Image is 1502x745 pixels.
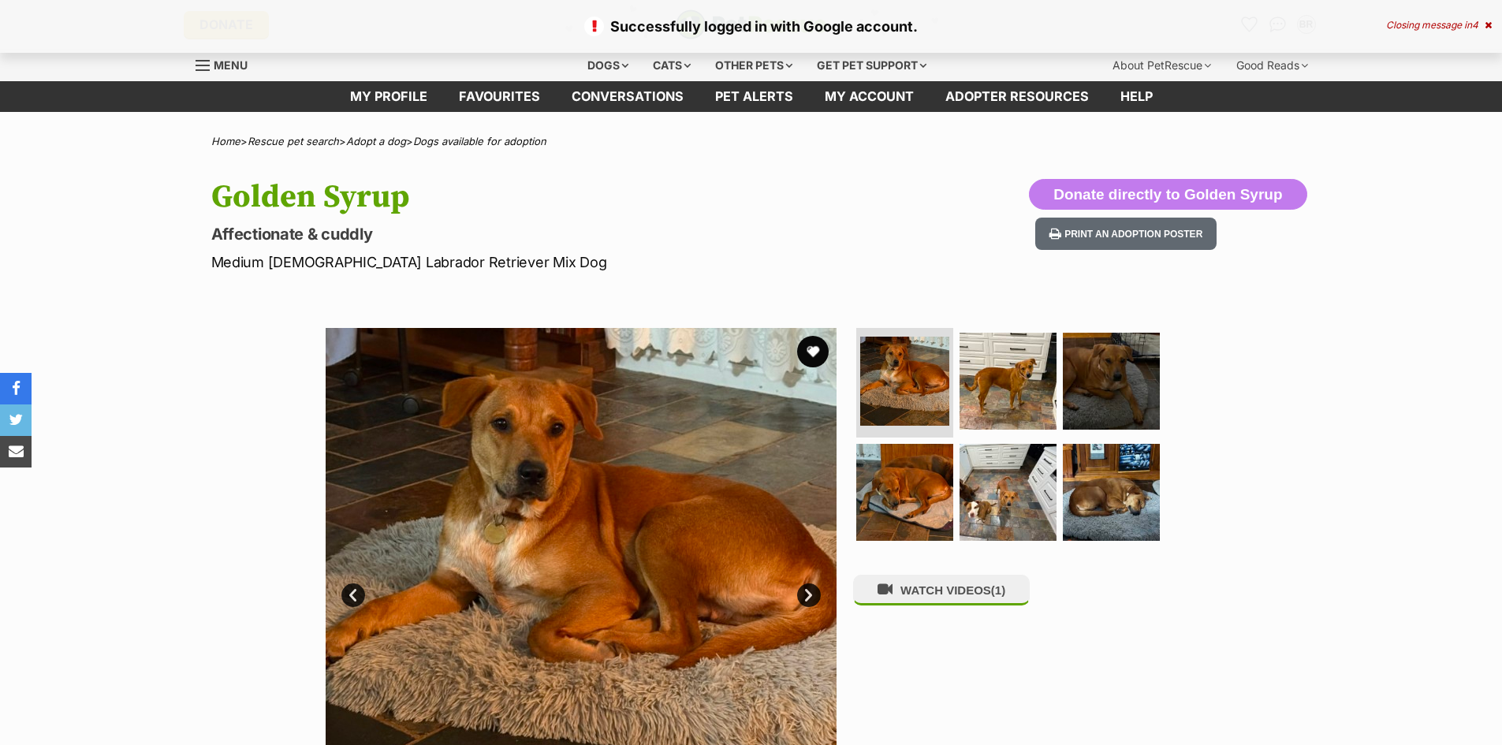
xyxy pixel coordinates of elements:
img: Photo of Golden Syrup [856,444,953,541]
span: Menu [214,58,248,72]
div: Dogs [576,50,639,81]
button: WATCH VIDEOS(1) [853,575,1030,605]
p: Affectionate & cuddly [211,223,878,245]
a: My account [809,81,930,112]
img: Photo of Golden Syrup [960,444,1057,541]
a: Dogs available for adoption [413,135,546,147]
p: Medium [DEMOGRAPHIC_DATA] Labrador Retriever Mix Dog [211,251,878,273]
button: Donate directly to Golden Syrup [1029,179,1306,210]
a: Next [797,583,821,607]
a: Pet alerts [699,81,809,112]
span: (1) [991,583,1005,597]
a: Menu [196,50,259,78]
img: Photo of Golden Syrup [1063,444,1160,541]
div: Good Reads [1225,50,1319,81]
img: Photo of Golden Syrup [860,337,949,426]
a: Adopter resources [930,81,1105,112]
button: Print an adoption poster [1035,218,1217,250]
div: Closing message in [1386,20,1492,31]
button: favourite [797,336,829,367]
a: conversations [556,81,699,112]
div: > > > [172,136,1331,147]
div: About PetRescue [1101,50,1222,81]
div: Get pet support [806,50,937,81]
a: Prev [341,583,365,607]
img: Photo of Golden Syrup [960,333,1057,430]
img: Photo of Golden Syrup [1063,333,1160,430]
a: My profile [334,81,443,112]
a: Help [1105,81,1168,112]
a: Favourites [443,81,556,112]
div: Cats [642,50,702,81]
p: Successfully logged in with Google account. [16,16,1486,37]
div: Other pets [704,50,803,81]
a: Adopt a dog [346,135,406,147]
span: 4 [1472,19,1478,31]
h1: Golden Syrup [211,179,878,215]
a: Rescue pet search [248,135,339,147]
a: Home [211,135,240,147]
